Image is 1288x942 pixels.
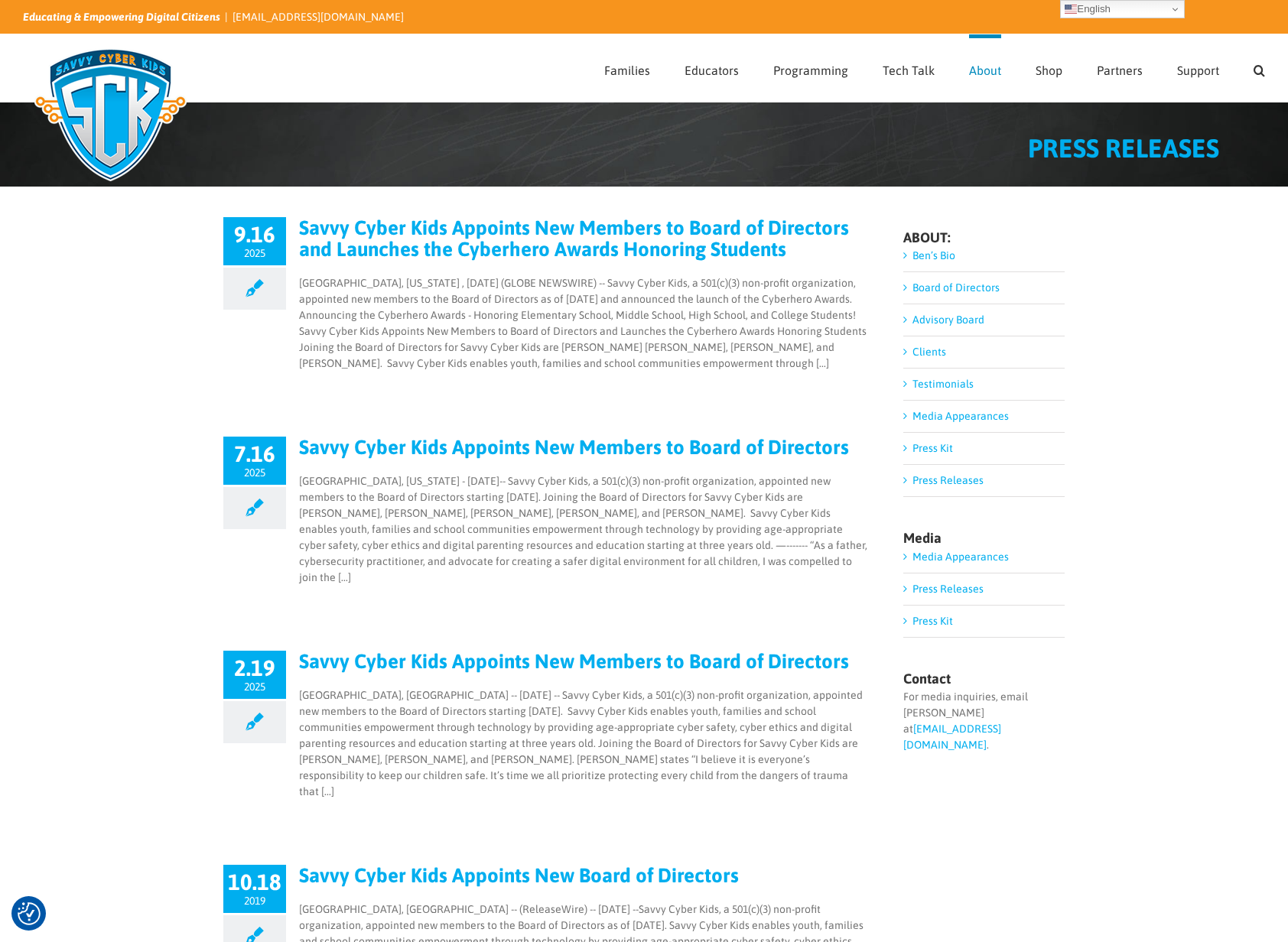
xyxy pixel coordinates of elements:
p: [GEOGRAPHIC_DATA], [US_STATE] , [DATE] (GLOBE NEWSWIRE) -- Savvy Cyber Kids, a 501(c)(3) non-prof... [299,275,870,372]
a: Advisory Board [912,313,984,326]
a: Board of Directors [912,281,1000,294]
a: Testimonials [912,378,974,390]
span: Support [1177,64,1219,76]
a: [EMAIL_ADDRESS][DOMAIN_NAME] [233,11,404,23]
a: Programming [773,34,848,102]
a: Educators [685,34,739,102]
a: Search [1254,34,1265,102]
a: About [969,34,1001,102]
nav: Main Menu [604,34,1265,102]
a: Ben’s Bio [912,249,955,261]
span: Partners [1097,64,1143,76]
a: [EMAIL_ADDRESS][DOMAIN_NAME] [903,723,1001,751]
span: 2019 [244,895,265,907]
i: Educating & Empowering Digital Citizens [23,11,220,23]
span: 2025 [244,681,265,693]
span: 2025 [244,466,265,479]
a: Partners [1097,34,1143,102]
a: Savvy Cyber Kids Appoints New Board of Directors [299,864,739,887]
a: Savvy Cyber Kids Appoints New Members to Board of Directors and Launches the Cyberhero Awards Hon... [299,216,849,261]
span: 9.16 [223,223,286,245]
span: 7.16 [223,443,286,465]
h4: Media [903,531,1065,545]
img: Savvy Cyber Kids Logo [23,38,198,191]
button: Consent Preferences [18,902,41,925]
a: Savvy Cyber Kids Appoints New Members to Board of Directors [299,436,849,459]
p: [GEOGRAPHIC_DATA], [US_STATE] - [DATE]-- Savvy Cyber Kids, a 501(c)(3) non-profit organization, a... [299,473,870,586]
img: en [1065,3,1077,15]
a: Press Kit [912,442,953,454]
a: Press Releases [912,474,984,486]
span: PRESS RELEASES [1028,133,1219,163]
span: Families [604,64,650,76]
span: 2025 [244,247,265,259]
div: For media inquiries, email [PERSON_NAME] at . [903,689,1065,753]
span: Shop [1036,64,1062,76]
a: Families [604,34,650,102]
h4: ABOUT: [903,231,1065,245]
a: Support [1177,34,1219,102]
img: Revisit consent button [18,902,41,925]
a: Shop [1036,34,1062,102]
a: Press Kit [912,615,953,627]
a: Media Appearances [912,410,1009,422]
span: 10.18 [223,871,286,893]
span: About [969,64,1001,76]
span: 2.19 [223,657,286,679]
a: Media Appearances [912,551,1009,563]
a: Savvy Cyber Kids Appoints New Members to Board of Directors [299,650,849,673]
span: Tech Talk [883,64,935,76]
span: Educators [685,64,739,76]
a: Press Releases [912,583,984,595]
a: Tech Talk [883,34,935,102]
p: [GEOGRAPHIC_DATA], [GEOGRAPHIC_DATA] -- [DATE] -- Savvy Cyber Kids, a 501(c)(3) non-profit organi... [299,687,870,800]
a: Clients [912,346,946,358]
h4: Contact [903,672,1065,686]
span: Programming [773,64,848,76]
